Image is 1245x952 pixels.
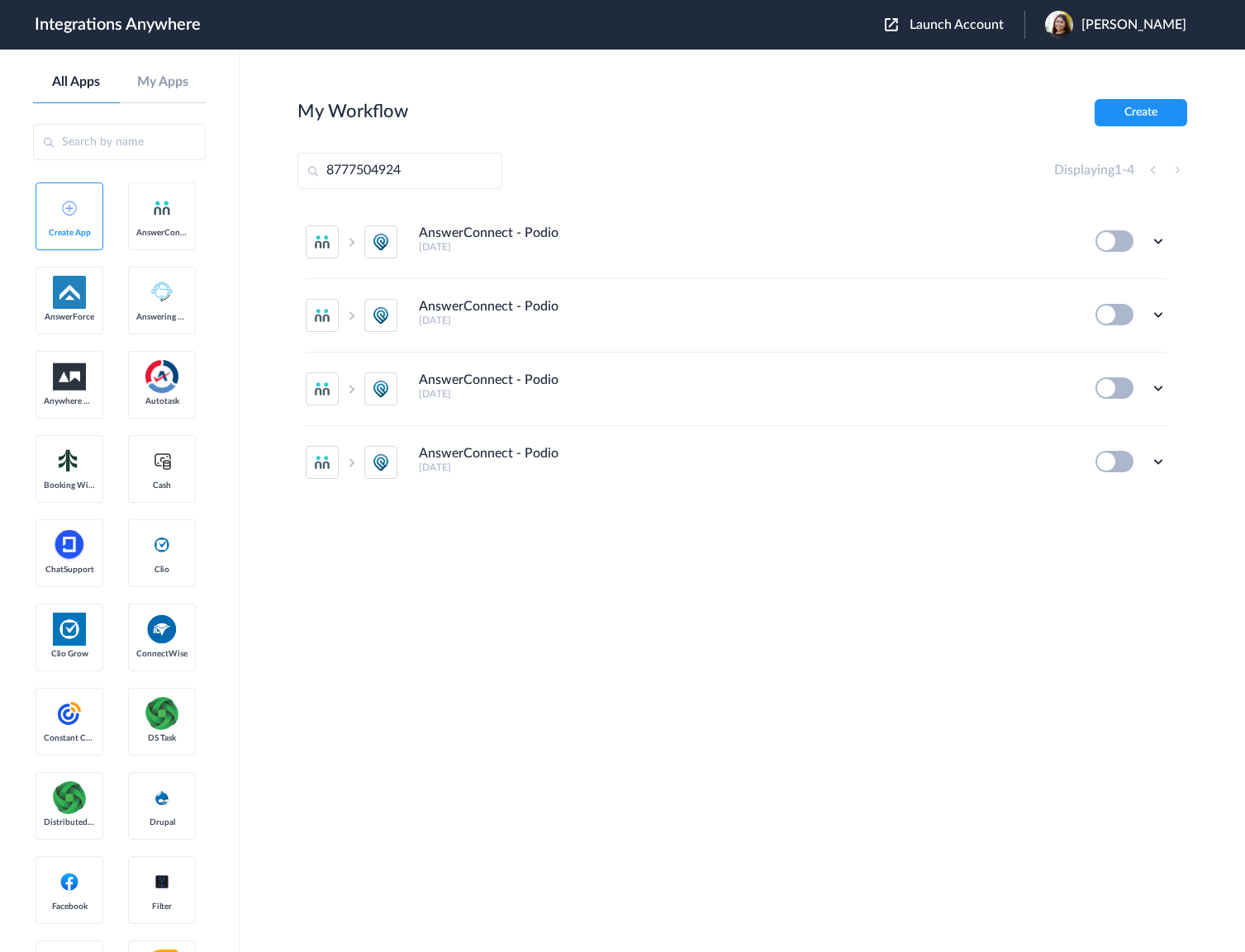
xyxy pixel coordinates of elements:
span: [PERSON_NAME] [1081,17,1186,33]
span: Drupal [136,817,188,827]
span: Clio Grow [44,649,95,659]
img: Setmore_Logo.svg [53,446,86,476]
img: launch-acct-icon.svg [885,18,898,31]
img: clio-logo.svg [152,535,172,555]
span: AnswerConnect [136,228,188,238]
span: Clio [136,565,188,575]
span: Cash [136,481,188,490]
h5: [DATE] [419,241,1073,253]
span: 4 [1127,163,1134,177]
input: Search [297,153,502,189]
span: Filter [136,902,188,912]
h4: AnswerConnect - Podio [419,299,558,315]
img: drupal-logo.svg [152,788,172,808]
span: Answering Service [136,312,188,322]
span: Anywhere Works [44,396,95,406]
h5: [DATE] [419,462,1073,473]
img: distributedSource.png [145,697,178,730]
a: My Apps [120,74,207,90]
input: Search by name [33,124,206,160]
h4: AnswerConnect - Podio [419,372,558,388]
span: ChatSupport [44,565,95,575]
span: Distributed Source [44,817,95,827]
span: DS Task [136,733,188,743]
h5: [DATE] [419,388,1073,400]
span: ConnectWise [136,649,188,659]
span: 1 [1114,163,1122,177]
img: autotask.png [145,360,178,393]
h4: AnswerConnect - Podio [419,446,558,462]
img: filter.png [145,868,178,896]
button: Launch Account [885,17,1024,33]
button: Create [1095,99,1187,126]
img: af-app-logo.svg [53,276,86,309]
h4: AnswerConnect - Podio [419,225,558,241]
img: aww.png [53,363,86,391]
img: img-4367-4.jpg [1045,11,1073,39]
img: cash-logo.svg [152,451,173,471]
h2: My Workflow [297,101,408,122]
img: facebook-logo.svg [59,872,79,892]
h4: Displaying - [1054,163,1134,178]
span: AnswerForce [44,312,95,322]
img: answerconnect-logo.svg [152,198,172,218]
img: Answering_service.png [145,276,178,309]
img: constant-contact.svg [53,697,86,730]
span: Constant Contact [44,733,95,743]
h5: [DATE] [419,315,1073,326]
span: Create App [44,228,95,238]
img: chatsupport-icon.svg [53,528,86,561]
img: add-icon.svg [62,201,77,216]
a: All Apps [33,74,120,90]
h1: Integrations Anywhere [35,15,201,35]
img: distributedSource.png [53,781,86,814]
img: connectwise.png [145,613,178,645]
span: Launch Account [910,18,1004,31]
span: Booking Widget [44,481,95,490]
span: Facebook [44,902,95,912]
img: Clio.jpg [53,613,86,646]
span: Autotask [136,396,188,406]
